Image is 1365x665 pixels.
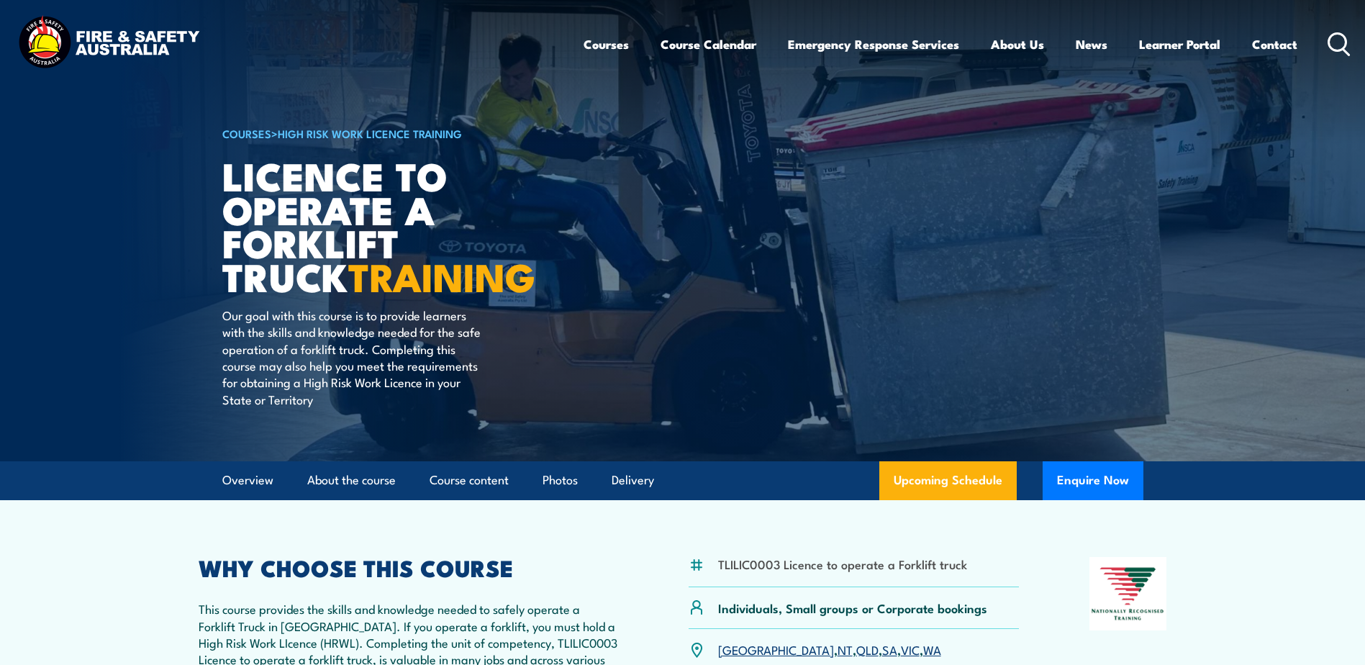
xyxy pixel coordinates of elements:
[222,158,578,293] h1: Licence to operate a forklift truck
[199,557,619,577] h2: WHY CHOOSE THIS COURSE
[278,125,462,141] a: High Risk Work Licence Training
[838,641,853,658] a: NT
[348,245,535,305] strong: TRAINING
[1076,25,1107,63] a: News
[661,25,756,63] a: Course Calendar
[1139,25,1220,63] a: Learner Portal
[856,641,879,658] a: QLD
[222,461,273,499] a: Overview
[901,641,920,658] a: VIC
[222,125,578,142] h6: >
[222,125,271,141] a: COURSES
[718,600,987,616] p: Individuals, Small groups or Corporate bookings
[923,641,941,658] a: WA
[718,641,834,658] a: [GEOGRAPHIC_DATA]
[788,25,959,63] a: Emergency Response Services
[1089,557,1167,630] img: Nationally Recognised Training logo.
[879,461,1017,500] a: Upcoming Schedule
[718,556,967,572] li: TLILIC0003 Licence to operate a Forklift truck
[991,25,1044,63] a: About Us
[612,461,654,499] a: Delivery
[543,461,578,499] a: Photos
[718,641,941,658] p: , , , , ,
[882,641,897,658] a: SA
[1252,25,1297,63] a: Contact
[430,461,509,499] a: Course content
[584,25,629,63] a: Courses
[307,461,396,499] a: About the course
[222,307,485,407] p: Our goal with this course is to provide learners with the skills and knowledge needed for the saf...
[1043,461,1143,500] button: Enquire Now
